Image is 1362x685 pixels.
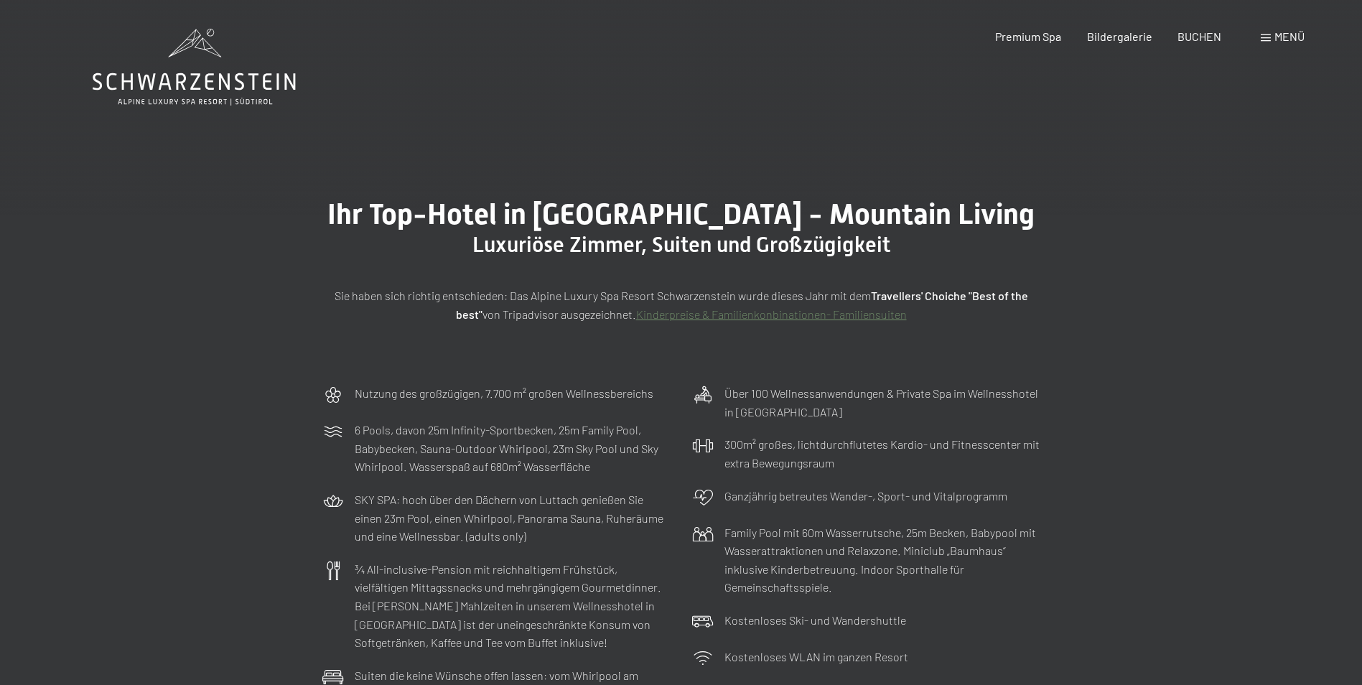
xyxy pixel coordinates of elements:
[636,307,907,321] a: Kinderpreise & Familienkonbinationen- Familiensuiten
[724,523,1040,597] p: Family Pool mit 60m Wasserrutsche, 25m Becken, Babypool mit Wasserattraktionen und Relaxzone. Min...
[355,384,653,403] p: Nutzung des großzügigen, 7.700 m² großen Wellnessbereichs
[1177,29,1221,43] a: BUCHEN
[322,286,1040,323] p: Sie haben sich richtig entschieden: Das Alpine Luxury Spa Resort Schwarzenstein wurde dieses Jahr...
[724,384,1040,421] p: Über 100 Wellnessanwendungen & Private Spa im Wellnesshotel in [GEOGRAPHIC_DATA]
[456,289,1028,321] strong: Travellers' Choiche "Best of the best"
[355,421,671,476] p: 6 Pools, davon 25m Infinity-Sportbecken, 25m Family Pool, Babybecken, Sauna-Outdoor Whirlpool, 23...
[724,611,906,630] p: Kostenloses Ski- und Wandershuttle
[995,29,1061,43] a: Premium Spa
[355,560,671,652] p: ¾ All-inclusive-Pension mit reichhaltigem Frühstück, vielfältigen Mittagssnacks und mehrgängigem ...
[724,487,1007,505] p: Ganzjährig betreutes Wander-, Sport- und Vitalprogramm
[724,435,1040,472] p: 300m² großes, lichtdurchflutetes Kardio- und Fitnesscenter mit extra Bewegungsraum
[355,490,671,546] p: SKY SPA: hoch über den Dächern von Luttach genießen Sie einen 23m Pool, einen Whirlpool, Panorama...
[1274,29,1305,43] span: Menü
[327,197,1035,231] span: Ihr Top-Hotel in [GEOGRAPHIC_DATA] - Mountain Living
[1087,29,1152,43] a: Bildergalerie
[724,648,908,666] p: Kostenloses WLAN im ganzen Resort
[472,232,890,257] span: Luxuriöse Zimmer, Suiten und Großzügigkeit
